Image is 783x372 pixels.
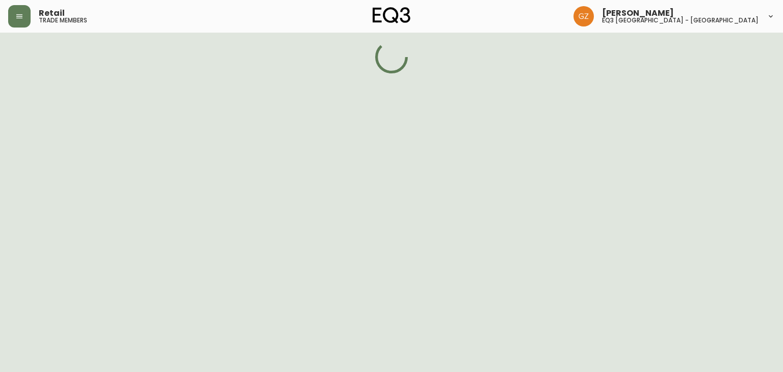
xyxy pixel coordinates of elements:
[39,9,65,17] span: Retail
[373,7,410,23] img: logo
[573,6,594,26] img: 78875dbee59462ec7ba26e296000f7de
[602,9,674,17] span: [PERSON_NAME]
[602,17,759,23] h5: eq3 [GEOGRAPHIC_DATA] - [GEOGRAPHIC_DATA]
[39,17,87,23] h5: trade members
